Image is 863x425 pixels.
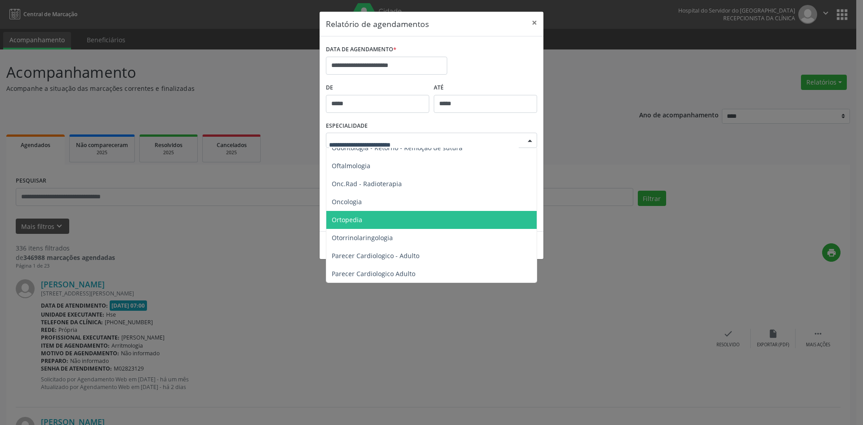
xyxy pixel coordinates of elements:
span: Parecer Cardiologico - Adulto [332,251,419,260]
span: Parecer Cardiologico Adulto [332,269,415,278]
label: DATA DE AGENDAMENTO [326,43,396,57]
label: ATÉ [434,81,537,95]
span: Ortopedia [332,215,362,224]
span: Oncologia [332,197,362,206]
h5: Relatório de agendamentos [326,18,429,30]
button: Close [525,12,543,34]
label: ESPECIALIDADE [326,119,368,133]
span: Otorrinolaringologia [332,233,393,242]
span: Onc.Rad - Radioterapia [332,179,402,188]
span: Oftalmologia [332,161,370,170]
span: Odontologia - Retorno - Remoção de sutura [332,143,463,152]
label: De [326,81,429,95]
